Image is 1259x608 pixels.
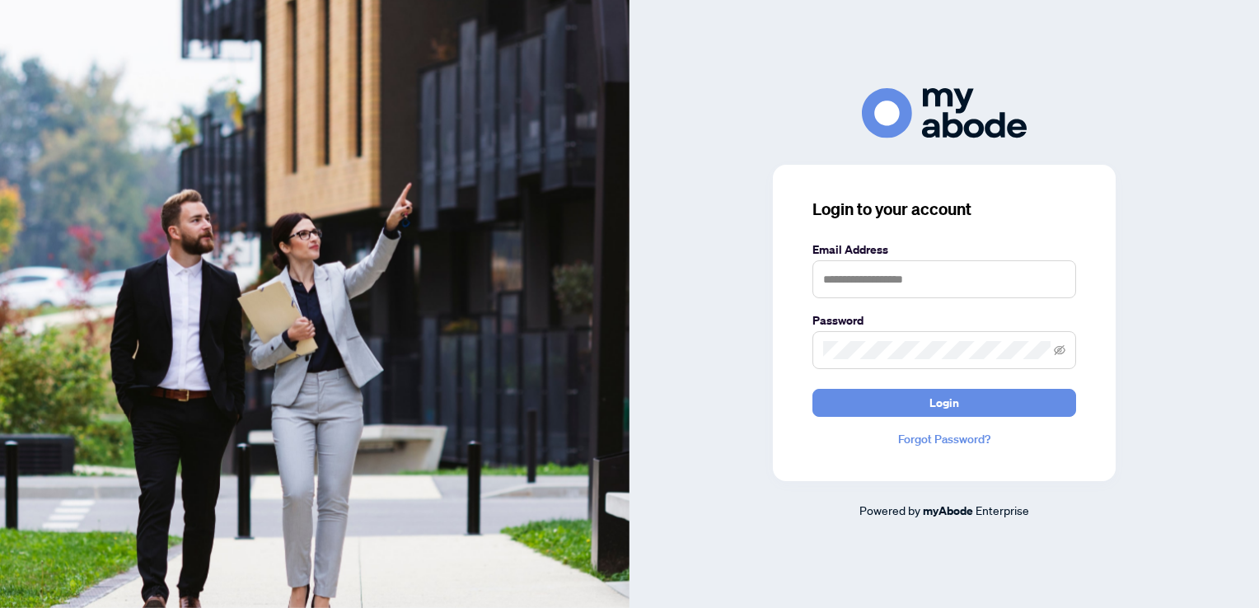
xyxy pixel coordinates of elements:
span: Powered by [859,503,920,517]
label: Email Address [812,241,1076,259]
h3: Login to your account [812,198,1076,221]
a: Forgot Password? [812,430,1076,448]
span: Enterprise [976,503,1029,517]
button: Login [812,389,1076,417]
label: Password [812,311,1076,330]
a: myAbode [923,502,973,520]
img: ma-logo [862,88,1027,138]
span: eye-invisible [1054,344,1065,356]
span: Login [929,390,959,416]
